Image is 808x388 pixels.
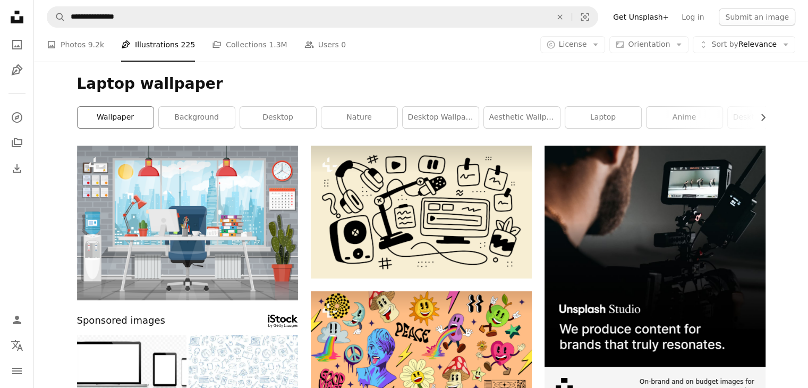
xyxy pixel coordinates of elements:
[47,28,104,62] a: Photos 9.2k
[628,40,670,48] span: Orientation
[77,218,298,227] a: Office building interior. Desk with computer, chair, lamp, books and document papers. Water coole...
[240,107,316,128] a: desktop
[6,360,28,382] button: Menu
[609,36,688,53] button: Orientation
[321,107,397,128] a: nature
[269,39,287,50] span: 1.3M
[484,107,560,128] a: aesthetic wallpaper
[77,74,766,94] h1: Laptop wallpaper
[572,7,598,27] button: Visual search
[77,146,298,300] img: Office building interior. Desk with computer, chair, lamp, books and document papers. Water coole...
[6,335,28,356] button: Language
[607,9,675,26] a: Get Unsplash+
[78,107,154,128] a: wallpaper
[403,107,479,128] a: desktop wallpaper
[6,60,28,81] a: Illustrations
[47,7,65,27] button: Search Unsplash
[565,107,641,128] a: laptop
[6,34,28,55] a: Photos
[545,146,766,367] img: file-1715652217532-464736461acbimage
[693,36,795,53] button: Sort byRelevance
[304,28,346,62] a: Users 0
[77,313,165,328] span: Sponsored images
[311,340,532,350] a: Psychedelic Acid cartoon characters and elements collection. Vector illustration
[159,107,235,128] a: background
[559,40,587,48] span: License
[6,132,28,154] a: Collections
[6,6,28,30] a: Home — Unsplash
[6,107,28,128] a: Explore
[540,36,606,53] button: License
[6,158,28,179] a: Download History
[212,28,287,62] a: Collections 1.3M
[47,6,598,28] form: Find visuals sitewide
[311,146,532,279] img: A black and white drawing of a computer screen
[341,39,346,50] span: 0
[647,107,722,128] a: anime
[311,207,532,216] a: A black and white drawing of a computer screen
[711,39,777,50] span: Relevance
[728,107,804,128] a: desktop background
[6,309,28,331] a: Log in / Sign up
[753,107,766,128] button: scroll list to the right
[548,7,572,27] button: Clear
[88,39,104,50] span: 9.2k
[675,9,710,26] a: Log in
[719,9,795,26] button: Submit an image
[711,40,738,48] span: Sort by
